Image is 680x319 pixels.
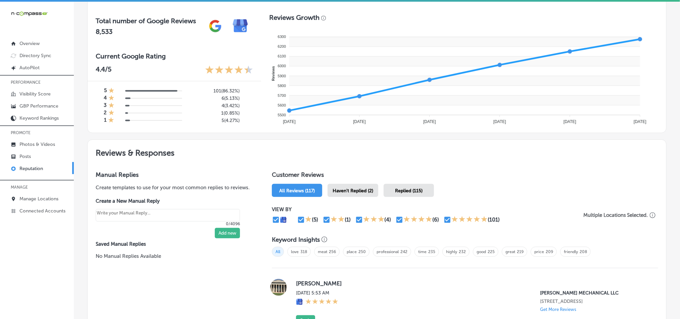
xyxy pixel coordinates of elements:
h4: 3 [104,102,107,110]
tspan: 5500 [278,113,286,117]
p: Directory Sync [19,53,51,58]
tspan: 6300 [278,35,286,39]
a: 256 [329,249,336,254]
a: place [347,249,357,254]
h5: 4 ( 3.42% ) [194,103,240,109]
a: 208 [580,249,587,254]
a: love [291,249,299,254]
button: Add new [215,228,240,238]
tspan: 5700 [278,93,286,97]
div: 5 Stars [451,216,488,224]
a: 250 [358,249,366,254]
p: Reputation [19,166,43,171]
p: Visibility Score [19,91,51,97]
div: (5) [312,216,318,223]
div: (4) [385,216,391,223]
tspan: 6000 [278,64,286,68]
label: Saved Manual Replies [96,241,250,247]
tspan: 5900 [278,74,286,78]
p: Connected Accounts [19,208,65,214]
a: great [505,249,515,254]
p: Create templates to use for your most common replies to reviews. [96,184,250,191]
textarea: Create your Quick Reply [96,209,240,222]
h5: 101 ( 86.32% ) [194,88,240,94]
label: [PERSON_NAME] [296,280,647,287]
h4: 4 [104,95,107,102]
tspan: 5800 [278,84,286,88]
h5: 5 ( 4.27% ) [194,118,240,123]
p: VIEW BY [272,206,581,212]
p: Overview [19,41,40,46]
p: Posts [19,154,31,159]
p: AutoPilot [19,65,40,71]
a: highly [446,249,457,254]
div: 3 Stars [363,216,385,224]
div: 1 Star [108,102,114,110]
a: 232 [459,249,466,254]
div: 1 Star [108,95,114,102]
tspan: 6200 [278,45,286,49]
p: Get More Reviews [540,307,576,312]
tspan: [DATE] [353,119,366,124]
p: Multiple Locations Selected. [583,212,648,218]
label: [DATE] 5:53 AM [296,290,338,296]
span: All [272,247,284,257]
div: (101) [488,216,500,223]
div: 1 Star [108,110,114,117]
img: gPZS+5FD6qPJAAAAABJRU5ErkJggg== [203,13,228,39]
p: 1811 Tolbut St [540,298,647,304]
p: No Manual Replies Available [96,252,250,260]
h3: Current Google Rating [96,52,253,60]
span: All Reviews (117) [279,188,315,194]
h4: 2 [104,110,107,117]
p: Keyword Rankings [19,115,59,121]
span: Haven't Replied (2) [333,188,373,194]
h5: 1 ( 0.85% ) [194,110,240,116]
a: 318 [300,249,307,254]
a: friendly [564,249,578,254]
h1: Customer Reviews [272,171,658,181]
img: e7ababfa220611ac49bdb491a11684a6.png [228,13,253,39]
a: meat [318,249,327,254]
div: 1 Star [305,216,312,224]
h4: 1 [104,117,106,124]
h2: Reviews & Responses [88,140,666,163]
h5: 6 ( 5.13% ) [194,95,240,101]
a: 242 [400,249,407,254]
div: 4.4 Stars [205,65,253,76]
tspan: [DATE] [423,119,436,124]
h3: Keyword Insights [272,236,320,243]
span: Replied (115) [395,188,423,194]
h2: 8,533 [96,28,196,36]
p: Photos & Videos [19,142,55,147]
a: good [477,249,486,254]
tspan: [DATE] [634,119,646,124]
tspan: [DATE] [564,119,576,124]
p: GBP Performance [19,103,58,109]
div: 2 Stars [331,216,345,224]
a: 235 [428,249,435,254]
h3: Reviews Growth [269,13,320,22]
a: 209 [546,249,553,254]
div: 1 Star [108,87,114,95]
a: professional [377,249,399,254]
tspan: 5600 [278,103,286,107]
div: 1 Star [108,117,114,124]
p: 4.4 /5 [96,65,111,76]
img: 660ab0bf-5cc7-4cb8-ba1c-48b5ae0f18e60NCTV_CLogo_TV_Black_-500x88.png [11,10,48,17]
tspan: [DATE] [283,119,296,124]
tspan: 6100 [278,54,286,58]
h3: Total number of Google Reviews [96,17,196,25]
tspan: [DATE] [493,119,506,124]
label: Create a New Manual Reply [96,198,240,204]
text: Reviews [271,66,275,81]
h3: Manual Replies [96,171,250,178]
a: price [534,249,544,254]
a: 219 [517,249,524,254]
a: time [418,249,427,254]
div: (6) [432,216,439,223]
div: 4 Stars [403,216,432,224]
a: 225 [488,249,495,254]
h4: 5 [104,87,107,95]
div: 5 Stars [305,298,338,306]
